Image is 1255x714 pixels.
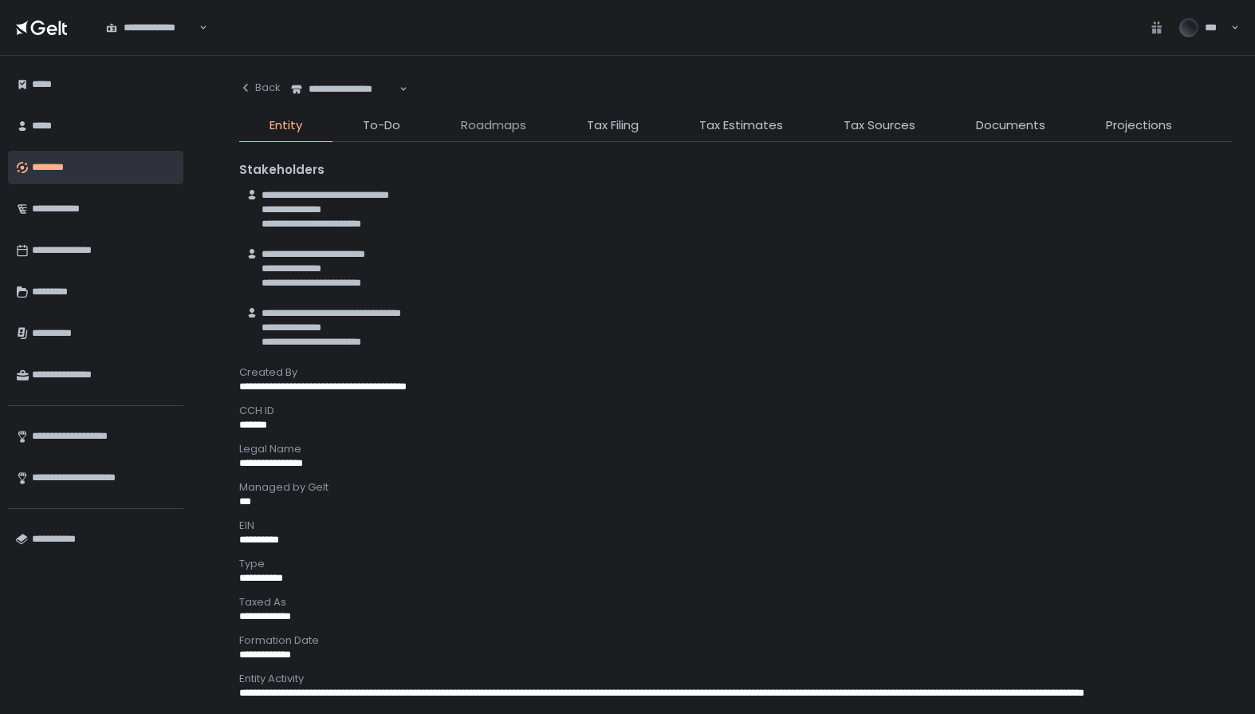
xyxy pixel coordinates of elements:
span: Tax Sources [844,116,915,135]
span: Tax Estimates [699,116,783,135]
div: Formation Date [239,633,1233,648]
div: EIN [239,519,1233,533]
input: Search for option [397,81,398,97]
div: Entity Activity [239,672,1233,686]
div: Managed by Gelt [239,480,1233,495]
div: Back [239,81,281,95]
div: Search for option [281,72,407,107]
div: Legal Name [239,442,1233,456]
span: Entity [269,116,302,135]
input: Search for option [197,20,198,36]
span: Documents [976,116,1045,135]
span: Roadmaps [461,116,526,135]
div: Created By [239,365,1233,380]
span: Tax Filing [587,116,639,135]
span: To-Do [363,116,400,135]
button: Back [239,72,281,104]
span: Projections [1106,116,1172,135]
div: Search for option [96,10,207,45]
div: Taxed As [239,595,1233,609]
div: CCH ID [239,404,1233,418]
div: Type [239,557,1233,571]
div: Stakeholders [239,161,1233,179]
